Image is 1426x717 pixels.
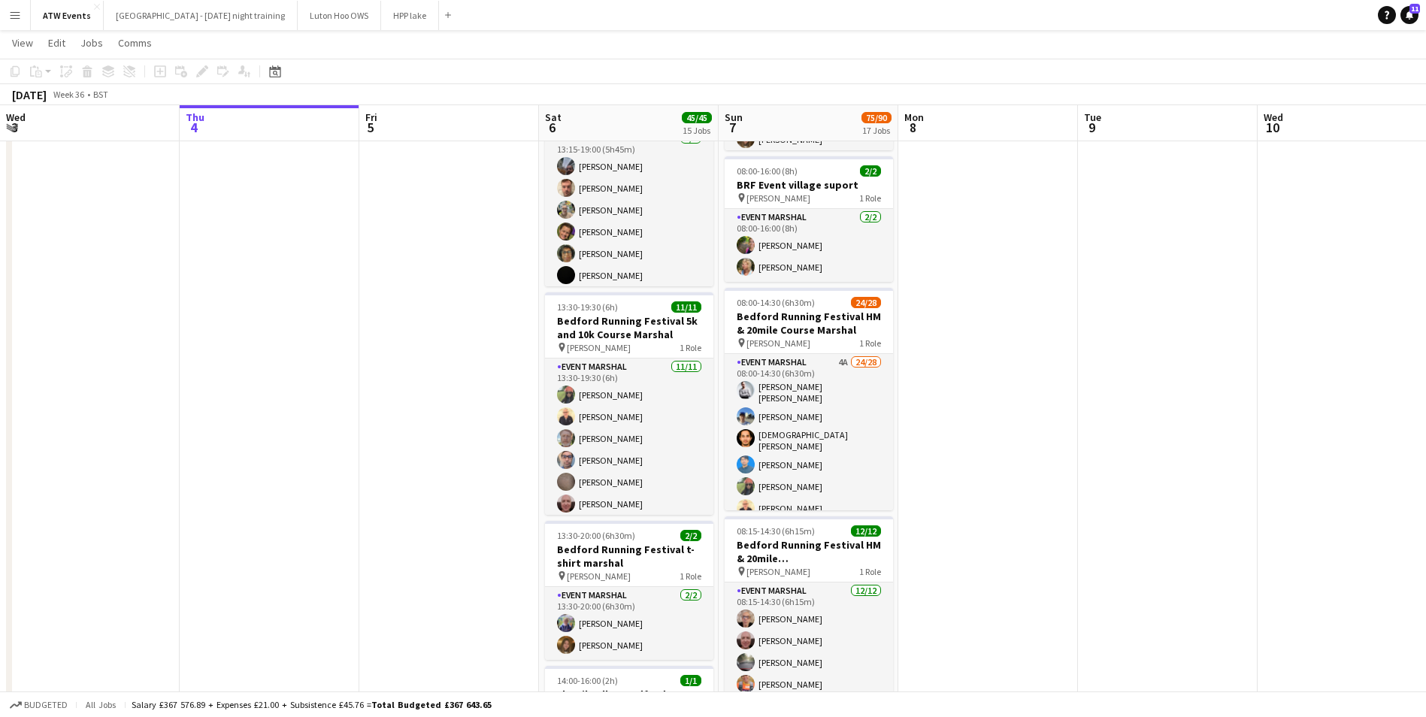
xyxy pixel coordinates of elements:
h3: Bedford Running Festival t-shirt marshal [545,543,713,570]
a: Jobs [74,33,109,53]
span: View [12,36,33,50]
span: 1 Role [680,342,701,353]
app-job-card: 13:30-20:00 (6h30m)2/2Bedford Running Festival t-shirt marshal [PERSON_NAME]1 RoleEvent Marshal2/... [545,521,713,660]
button: ATW Events [31,1,104,30]
span: 13:30-20:00 (6h30m) [557,530,635,541]
app-card-role: Event Marshal2/208:00-16:00 (8h)[PERSON_NAME][PERSON_NAME] [725,209,893,282]
span: Edit [48,36,65,50]
span: [PERSON_NAME] [746,192,810,204]
h3: Bedford Running Festival HM & 20mile Course Marshal [725,310,893,337]
h3: Bedford Running Festival HM & 20mile [GEOGRAPHIC_DATA] 1 priory [725,538,893,565]
span: 10 [1261,119,1283,136]
h3: BRF Event village suport [725,178,893,192]
span: [PERSON_NAME] [567,570,631,582]
button: HPP lake [381,1,439,30]
div: 15 Jobs [683,125,711,136]
span: Comms [118,36,152,50]
span: 5 [363,119,377,136]
app-job-card: 08:00-16:00 (8h)2/2BRF Event village suport [PERSON_NAME]1 RoleEvent Marshal2/208:00-16:00 (8h)[P... [725,156,893,282]
span: 1/1 [680,675,701,686]
span: 1 Role [859,192,881,204]
span: 14:00-16:00 (2h) [557,675,618,686]
app-card-role: Event Marshal11/1113:30-19:30 (6h)[PERSON_NAME][PERSON_NAME][PERSON_NAME][PERSON_NAME][PERSON_NAM... [545,358,713,628]
a: View [6,33,39,53]
button: [GEOGRAPHIC_DATA] - [DATE] night training [104,1,298,30]
button: Luton Hoo OWS [298,1,381,30]
span: 1 Role [859,566,881,577]
span: 1 Role [680,570,701,582]
span: 6 [543,119,562,136]
app-card-role: Event Marshal2/213:30-20:00 (6h30m)[PERSON_NAME][PERSON_NAME] [545,587,713,660]
h3: 5k tailwalker Bedford runfest £40 ATW credits [545,688,713,715]
span: All jobs [83,699,119,710]
span: Sun [725,110,743,124]
app-job-card: 08:00-14:30 (6h30m)24/28Bedford Running Festival HM & 20mile Course Marshal [PERSON_NAME]1 RoleEv... [725,288,893,510]
span: Fri [365,110,377,124]
span: Sat [545,110,562,124]
span: Wed [1264,110,1283,124]
span: [PERSON_NAME] [746,566,810,577]
a: 11 [1400,6,1418,24]
span: Week 36 [50,89,87,100]
span: Mon [904,110,924,124]
span: 1 Role [859,337,881,349]
span: 8 [902,119,924,136]
span: Wed [6,110,26,124]
span: 9 [1082,119,1101,136]
span: [PERSON_NAME] [746,337,810,349]
span: 08:00-16:00 (8h) [737,165,798,177]
span: 45/45 [682,112,712,123]
span: 2/2 [680,530,701,541]
app-card-role: Event Marshal9/913:15-19:00 (5h45m)[PERSON_NAME][PERSON_NAME][PERSON_NAME][PERSON_NAME][PERSON_NA... [545,130,713,355]
div: [DATE] [12,87,47,102]
span: Jobs [80,36,103,50]
app-job-card: 13:30-19:30 (6h)11/11Bedford Running Festival 5k and 10k Course Marshal [PERSON_NAME]1 RoleEvent ... [545,292,713,515]
a: Comms [112,33,158,53]
span: 3 [4,119,26,136]
span: Total Budgeted £367 643.65 [371,699,492,710]
div: 17 Jobs [862,125,891,136]
span: 08:00-14:30 (6h30m) [737,297,815,308]
span: 13:30-19:30 (6h) [557,301,618,313]
span: 2/2 [860,165,881,177]
span: Budgeted [24,700,68,710]
span: 11 [1409,4,1420,14]
span: 24/28 [851,297,881,308]
span: 7 [722,119,743,136]
span: 12/12 [851,525,881,537]
a: Edit [42,33,71,53]
span: [PERSON_NAME] [567,342,631,353]
app-job-card: 13:15-20:00 (6h45m)11/11Bedford Running Festival Registration & baggage marshal [PERSON_NAME]2 Ro... [545,64,713,286]
span: 75/90 [861,112,892,123]
span: 4 [183,119,204,136]
div: BST [93,89,108,100]
h3: Bedford Running Festival 5k and 10k Course Marshal [545,314,713,341]
span: 08:15-14:30 (6h15m) [737,525,815,537]
span: Tue [1084,110,1101,124]
span: Thu [186,110,204,124]
span: 11/11 [671,301,701,313]
button: Budgeted [8,697,70,713]
div: Salary £367 576.89 + Expenses £21.00 + Subsistence £45.76 = [132,699,492,710]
